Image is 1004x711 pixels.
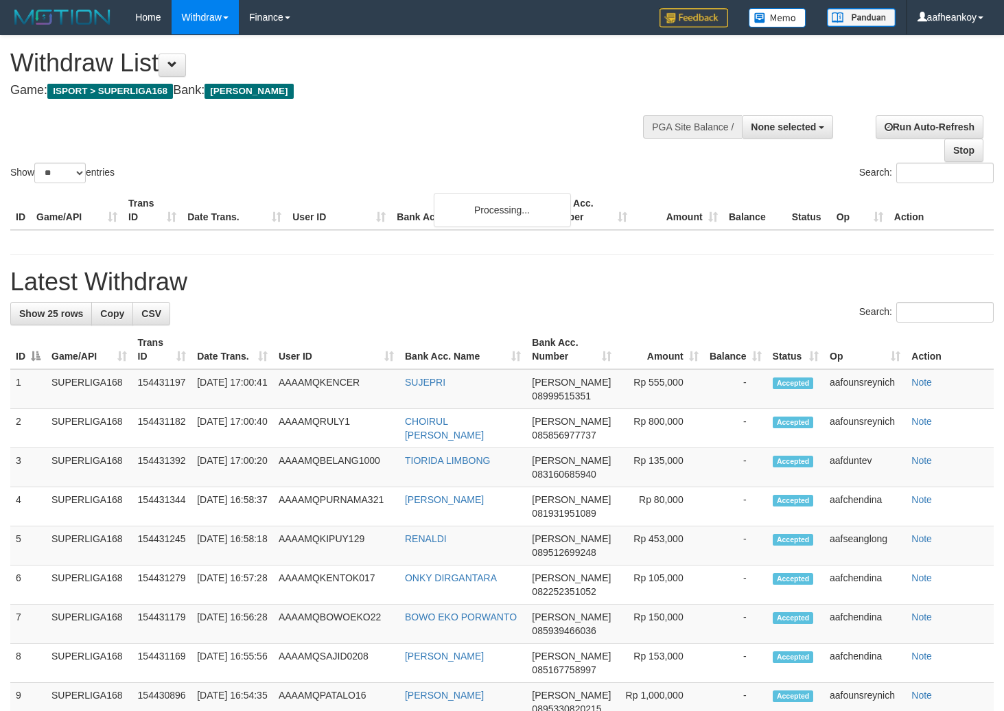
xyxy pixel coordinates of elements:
[132,644,192,683] td: 154431169
[617,369,704,409] td: Rp 555,000
[944,139,983,162] a: Stop
[704,448,767,487] td: -
[10,644,46,683] td: 8
[46,566,132,605] td: SUPERLIGA168
[827,8,896,27] img: panduan.png
[31,191,123,230] th: Game/API
[824,487,906,526] td: aafchendina
[532,377,611,388] span: [PERSON_NAME]
[824,369,906,409] td: aafounsreynich
[532,533,611,544] span: [PERSON_NAME]
[773,690,814,702] span: Accepted
[532,651,611,662] span: [PERSON_NAME]
[273,409,399,448] td: AAAAMQRULY1
[182,191,287,230] th: Date Trans.
[659,8,728,27] img: Feedback.jpg
[617,605,704,644] td: Rp 150,000
[391,191,541,230] th: Bank Acc. Name
[273,526,399,566] td: AAAAMQKIPUY129
[10,566,46,605] td: 6
[132,566,192,605] td: 154431279
[191,330,273,369] th: Date Trans.: activate to sort column ascending
[532,430,596,441] span: Copy 085856977737 to clipboard
[824,448,906,487] td: aafduntev
[10,605,46,644] td: 7
[824,409,906,448] td: aafounsreynich
[704,644,767,683] td: -
[405,651,484,662] a: [PERSON_NAME]
[46,330,132,369] th: Game/API: activate to sort column ascending
[643,115,742,139] div: PGA Site Balance /
[773,534,814,546] span: Accepted
[742,115,833,139] button: None selected
[859,302,994,323] label: Search:
[704,409,767,448] td: -
[911,377,932,388] a: Note
[704,526,767,566] td: -
[273,644,399,683] td: AAAAMQSAJID0208
[704,330,767,369] th: Balance: activate to sort column ascending
[191,566,273,605] td: [DATE] 16:57:28
[704,605,767,644] td: -
[906,330,994,369] th: Action
[773,456,814,467] span: Accepted
[100,308,124,319] span: Copy
[532,416,611,427] span: [PERSON_NAME]
[773,417,814,428] span: Accepted
[532,547,596,558] span: Copy 089512699248 to clipboard
[896,302,994,323] input: Search:
[911,455,932,466] a: Note
[10,7,115,27] img: MOTION_logo.png
[911,572,932,583] a: Note
[405,416,484,441] a: CHOIRUL [PERSON_NAME]
[911,690,932,701] a: Note
[10,84,655,97] h4: Game: Bank:
[541,191,632,230] th: Bank Acc. Number
[405,494,484,505] a: [PERSON_NAME]
[773,573,814,585] span: Accepted
[141,308,161,319] span: CSV
[617,566,704,605] td: Rp 105,000
[532,455,611,466] span: [PERSON_NAME]
[273,487,399,526] td: AAAAMQPURNAMA321
[191,409,273,448] td: [DATE] 17:00:40
[773,651,814,663] span: Accepted
[773,377,814,389] span: Accepted
[123,191,182,230] th: Trans ID
[10,330,46,369] th: ID: activate to sort column descending
[191,605,273,644] td: [DATE] 16:56:28
[824,566,906,605] td: aafchendina
[773,612,814,624] span: Accepted
[132,526,192,566] td: 154431245
[46,409,132,448] td: SUPERLIGA168
[273,566,399,605] td: AAAAMQKENTOK017
[532,391,591,401] span: Copy 08999515351 to clipboard
[824,644,906,683] td: aafchendina
[434,193,571,227] div: Processing...
[47,84,173,99] span: ISPORT > SUPERLIGA168
[273,330,399,369] th: User ID: activate to sort column ascending
[46,644,132,683] td: SUPERLIGA168
[205,84,293,99] span: [PERSON_NAME]
[405,533,447,544] a: RENALDI
[911,533,932,544] a: Note
[10,448,46,487] td: 3
[273,369,399,409] td: AAAAMQKENCER
[824,526,906,566] td: aafseanglong
[46,448,132,487] td: SUPERLIGA168
[10,302,92,325] a: Show 25 rows
[10,526,46,566] td: 5
[132,302,170,325] a: CSV
[46,487,132,526] td: SUPERLIGA168
[10,487,46,526] td: 4
[132,605,192,644] td: 154431179
[532,572,611,583] span: [PERSON_NAME]
[10,369,46,409] td: 1
[287,191,391,230] th: User ID
[191,487,273,526] td: [DATE] 16:58:37
[10,191,31,230] th: ID
[405,377,445,388] a: SUJEPRI
[617,487,704,526] td: Rp 80,000
[532,508,596,519] span: Copy 081931951089 to clipboard
[617,330,704,369] th: Amount: activate to sort column ascending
